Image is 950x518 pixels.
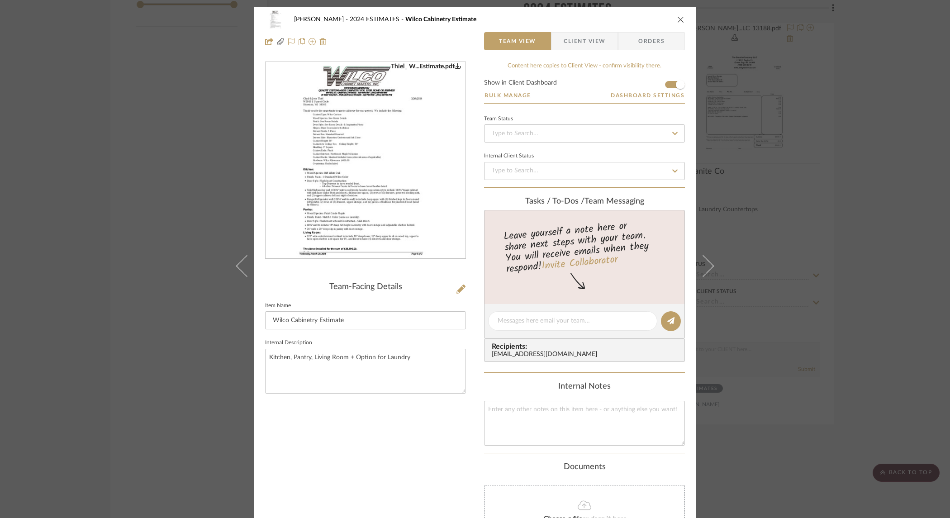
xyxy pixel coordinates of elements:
[265,282,466,292] div: Team-Facing Details
[484,162,685,180] input: Type to Search…
[484,124,685,143] input: Type to Search…
[265,341,312,345] label: Internal Description
[484,197,685,207] div: team Messaging
[484,154,534,158] div: Internal Client Status
[484,117,513,121] div: Team Status
[499,32,536,50] span: Team View
[290,62,442,259] img: 6ceded0b-d743-4e6b-8bb7-6b7841009092_436x436.jpg
[525,197,584,205] span: Tasks / To-Dos /
[610,91,685,100] button: Dashboard Settings
[405,16,476,23] span: Wilco Cabinetry Estimate
[265,311,466,329] input: Enter Item Name
[391,62,461,71] div: Thiel_ W...Estimate.pdf
[541,252,618,275] a: Invite Collaborator
[677,15,685,24] button: close
[484,91,532,100] button: Bulk Manage
[350,16,405,23] span: 2024 ESTIMATES
[483,216,686,277] div: Leave yourself a note here or share next steps with your team. You will receive emails when they ...
[265,10,287,29] img: 6ceded0b-d743-4e6b-8bb7-6b7841009092_48x40.jpg
[265,304,291,308] label: Item Name
[492,342,681,351] span: Recipients:
[319,38,327,45] img: Remove from project
[492,351,681,358] div: [EMAIL_ADDRESS][DOMAIN_NAME]
[266,62,465,259] div: 0
[564,32,605,50] span: Client View
[628,32,674,50] span: Orders
[294,16,350,23] span: [PERSON_NAME]
[484,382,685,392] div: Internal Notes
[484,62,685,71] div: Content here copies to Client View - confirm visibility there.
[484,462,685,472] div: Documents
